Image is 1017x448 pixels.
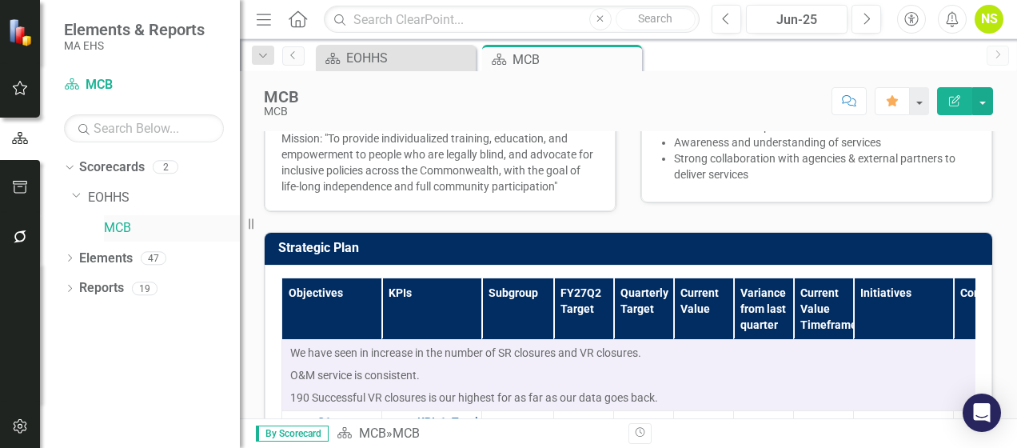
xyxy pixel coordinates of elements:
li: Strong collaboration with agencies & external partners to deliver services [674,150,975,182]
div: MCB [264,106,299,118]
button: Search [616,8,696,30]
div: 2 [153,161,178,174]
a: MCB [64,76,224,94]
span: 53.00 [742,418,771,430]
span: By Scorecard [256,426,329,442]
a: Elements [79,250,133,268]
button: Jun-25 [746,5,847,34]
div: FY25Q4 [802,416,845,432]
a: EOHHS [320,48,472,68]
a: EOHHS [88,189,240,207]
div: 47 [141,251,166,265]
a: MCB [104,219,240,238]
span: Search [638,12,672,25]
button: NS [975,5,1003,34]
div: Jun-25 [752,10,842,30]
span: 625.00 [562,418,597,430]
a: Scorecards [79,158,145,177]
a: MCB [359,426,386,441]
p: Mission: "To provide individualized training, education, and empowerment to people who are legall... [281,130,599,194]
div: » [337,425,616,443]
a: Reports [79,279,124,298]
span: Actual [490,416,545,432]
div: MCB [264,88,299,106]
span: 625.00 [622,418,657,430]
input: Search ClearPoint... [324,6,700,34]
input: Search Below... [64,114,224,142]
li: Awareness and understanding of services [674,134,975,150]
div: MCB [512,50,638,70]
h3: Strategic Plan [278,241,984,255]
div: MCB [393,426,420,441]
div: EOHHS [346,48,472,68]
img: ClearPoint Strategy [8,18,36,46]
span: Elements & Reports [64,20,205,39]
small: MA EHS [64,39,205,52]
span: 725.00 [690,416,725,432]
div: Open Intercom Messenger [963,394,1001,432]
div: 19 [132,282,158,295]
